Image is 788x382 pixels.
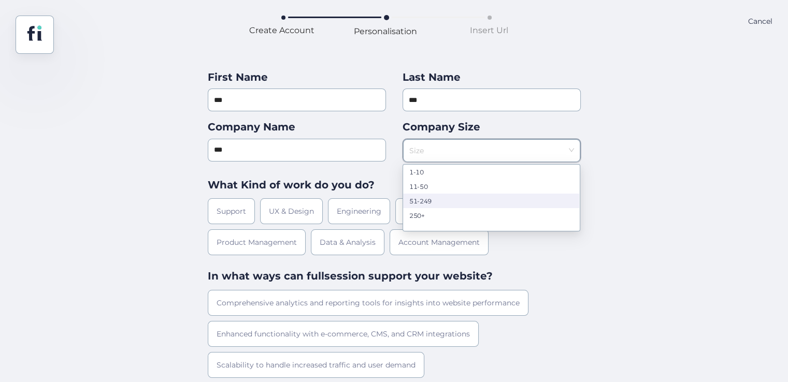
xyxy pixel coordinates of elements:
[403,179,579,194] nz-option-item: 11-50
[403,119,581,135] div: Company Size
[403,208,579,223] nz-option-item: 250+
[403,194,579,208] nz-option-item: 51-249
[409,168,573,175] div: 1-10
[208,229,306,255] div: Product Management
[208,352,424,378] div: Scalability to handle increased traffic and user demand
[328,198,390,224] div: Engineering
[260,198,323,224] div: UX & Design
[409,182,573,190] div: 11-50
[208,321,479,347] div: Enhanced functionality with e-commerce, CMS, and CRM integrations
[208,198,255,224] div: Support
[390,229,489,255] div: Account Management
[208,119,386,135] div: Company Name
[208,268,581,284] div: In what ways can fullsession support your website?
[208,177,581,193] div: What Kind of work do you do?
[208,69,386,85] div: First Name
[748,16,772,54] div: Cancel
[409,197,573,204] div: 51-249
[311,229,384,255] div: Data & Analysis
[395,198,450,224] div: Marketing
[470,24,508,37] div: Insert Url
[403,69,581,85] div: Last Name
[403,165,579,179] nz-option-item: 1-10
[208,290,528,316] div: Comprehensive analytics and reporting tools for insights into website performance
[354,25,417,38] div: Personalisation
[249,24,314,37] div: Create Account
[409,211,573,219] div: 250+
